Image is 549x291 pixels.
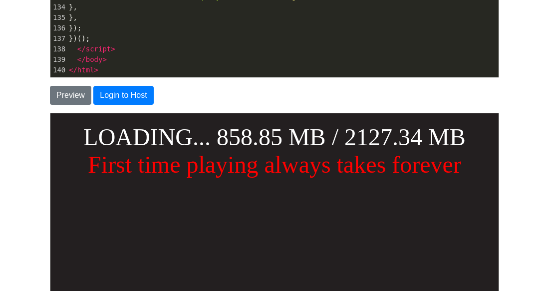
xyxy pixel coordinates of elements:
span: > [94,66,98,74]
button: Preview [50,86,91,105]
span: </ [69,66,77,74]
div: 134 [50,2,67,12]
span: })(); [69,34,90,42]
span: </ [77,55,86,63]
div: 140 [50,65,67,75]
span: > [102,55,106,63]
span: html [77,66,94,74]
div: 136 [50,23,67,33]
div: 135 [50,12,67,23]
div: 139 [50,54,67,65]
span: First time playing always takes forever [37,38,411,64]
button: Login to Host [93,86,153,105]
div: 137 [50,33,67,44]
span: body [86,55,103,63]
span: }); [69,24,81,32]
span: </ [77,45,86,53]
div: 138 [50,44,67,54]
span: }, [69,13,77,21]
span: script [86,45,111,53]
span: > [111,45,115,53]
span: }, [69,3,77,11]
